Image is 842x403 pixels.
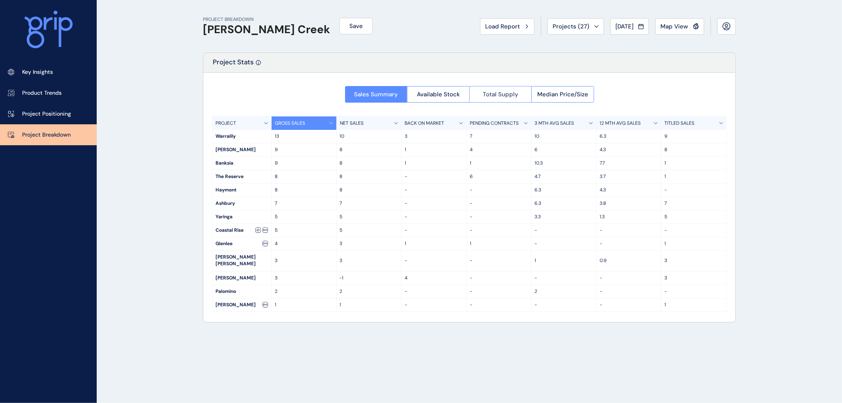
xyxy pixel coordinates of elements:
[470,187,528,193] p: -
[340,146,398,153] p: 8
[203,23,330,36] h1: [PERSON_NAME] Creek
[405,302,463,308] p: -
[600,200,658,207] p: 3.8
[212,298,271,311] div: [PERSON_NAME]
[340,160,398,167] p: 8
[405,120,444,127] p: BACK ON MARKET
[534,187,593,193] p: 6.3
[610,18,649,35] button: [DATE]
[664,200,723,207] p: 7
[340,133,398,140] p: 10
[22,110,71,118] p: Project Positioning
[407,86,469,103] button: Available Stock
[537,90,588,98] span: Median Price/Size
[203,16,330,23] p: PROJECT BREAKDOWN
[664,160,723,167] p: 1
[480,18,534,35] button: Load Report
[534,120,574,127] p: 3 MTH AVG SALES
[600,146,658,153] p: 4.3
[600,133,658,140] p: 6.3
[275,173,333,180] p: 8
[548,18,604,35] button: Projects (27)
[275,275,333,281] p: 3
[212,210,271,223] div: Yaringa
[340,227,398,234] p: 5
[405,257,463,264] p: -
[469,86,532,103] button: Total Supply
[405,187,463,193] p: -
[534,133,593,140] p: 10
[212,170,271,183] div: The Reserve
[600,173,658,180] p: 3.7
[534,257,593,264] p: 1
[349,22,363,30] span: Save
[405,200,463,207] p: -
[212,197,271,210] div: Ashbury
[212,224,271,237] div: Coastal Rise
[212,312,271,331] div: [GEOGRAPHIC_DATA]
[340,214,398,220] p: 5
[212,130,271,143] div: Warralily
[405,146,463,153] p: 1
[553,22,589,30] span: Projects ( 27 )
[664,214,723,220] p: 5
[212,237,271,250] div: Glenlee
[600,302,658,308] p: -
[405,288,463,295] p: -
[405,227,463,234] p: -
[345,86,407,103] button: Sales Summary
[600,257,658,264] p: 0.9
[664,302,723,308] p: 1
[212,184,271,197] div: Haymont
[534,173,593,180] p: 4.7
[275,227,333,234] p: 5
[664,257,723,264] p: 3
[470,240,528,247] p: 1
[534,146,593,153] p: 6
[600,240,658,247] p: -
[485,22,520,30] span: Load Report
[664,187,723,193] p: -
[470,200,528,207] p: -
[470,133,528,140] p: 7
[600,275,658,281] p: -
[470,275,528,281] p: -
[354,90,398,98] span: Sales Summary
[340,257,398,264] p: 3
[664,173,723,180] p: 1
[340,240,398,247] p: 3
[275,133,333,140] p: 13
[212,157,271,170] div: Banksia
[417,90,460,98] span: Available Stock
[213,58,254,72] p: Project Stats
[531,86,594,103] button: Median Price/Size
[275,146,333,153] p: 9
[600,214,658,220] p: 1.3
[664,275,723,281] p: 3
[534,160,593,167] p: 10.3
[470,257,528,264] p: -
[470,173,528,180] p: 6
[615,22,634,30] span: [DATE]
[534,275,593,281] p: -
[212,143,271,156] div: [PERSON_NAME]
[483,90,518,98] span: Total Supply
[655,18,704,35] button: Map View
[275,302,333,308] p: 1
[470,214,528,220] p: -
[664,133,723,140] p: 9
[339,18,373,34] button: Save
[600,227,658,234] p: -
[405,240,463,247] p: 1
[664,240,723,247] p: 1
[340,173,398,180] p: 8
[470,160,528,167] p: 1
[470,120,519,127] p: PENDING CONTRACTS
[600,288,658,295] p: -
[275,160,333,167] p: 9
[275,214,333,220] p: 5
[275,120,305,127] p: GROSS SALES
[600,187,658,193] p: 4.3
[405,173,463,180] p: -
[470,227,528,234] p: -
